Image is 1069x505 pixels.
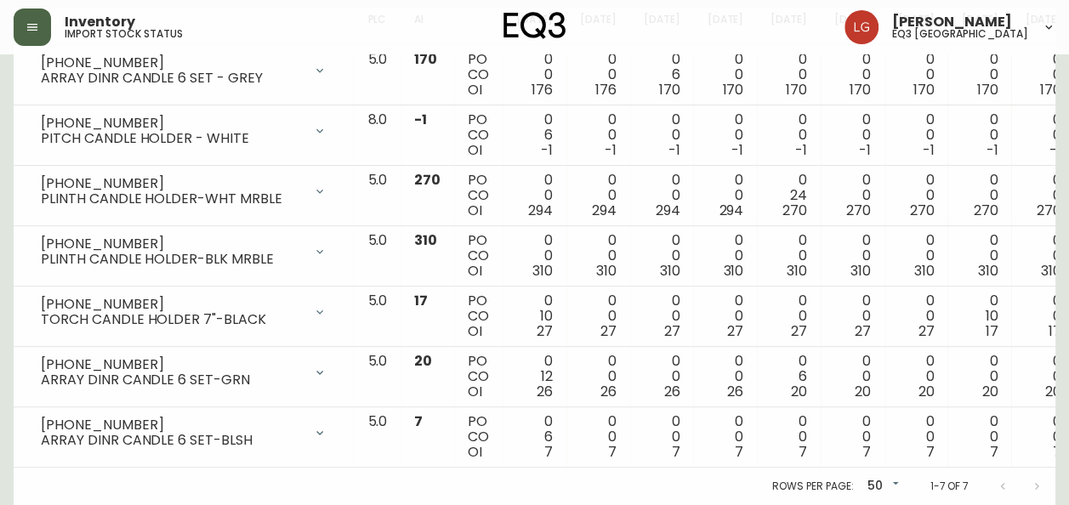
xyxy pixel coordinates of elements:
[644,112,680,158] div: 0 0
[961,293,998,339] div: 0 10
[644,414,680,460] div: 0 0
[1037,201,1061,220] span: 270
[532,80,553,99] span: 176
[770,293,807,339] div: 0 0
[770,112,807,158] div: 0 0
[27,52,340,89] div: [PHONE_NUMBER]ARRAY DINR CANDLE 6 SET - GREY
[834,52,871,98] div: 0 0
[414,291,428,310] span: 17
[65,29,183,39] h5: import stock status
[898,112,935,158] div: 0 0
[668,140,680,160] span: -1
[41,236,303,252] div: [PHONE_NUMBER]
[516,293,553,339] div: 0 10
[414,351,432,371] span: 20
[923,140,935,160] span: -1
[659,80,680,99] span: 170
[1025,173,1061,218] div: 0 0
[707,414,743,460] div: 0 0
[707,233,743,279] div: 0 0
[516,354,553,400] div: 0 12
[468,201,482,220] span: OI
[644,173,680,218] div: 0 0
[414,110,427,129] span: -1
[782,201,807,220] span: 270
[961,52,998,98] div: 0 0
[65,15,135,29] span: Inventory
[468,173,489,218] div: PO CO
[898,414,935,460] div: 0 0
[354,105,401,166] td: 8.0
[707,112,743,158] div: 0 0
[544,442,553,462] span: 7
[859,140,871,160] span: -1
[592,201,617,220] span: 294
[41,176,303,191] div: [PHONE_NUMBER]
[468,442,482,462] span: OI
[537,321,553,341] span: 27
[516,173,553,218] div: 0 0
[834,414,871,460] div: 0 0
[795,140,807,160] span: -1
[981,382,998,401] span: 20
[976,80,998,99] span: 170
[580,354,617,400] div: 0 0
[516,52,553,98] div: 0 0
[892,29,1028,39] h5: eq3 [GEOGRAPHIC_DATA]
[596,261,617,281] span: 310
[664,382,680,401] span: 26
[354,407,401,468] td: 5.0
[707,293,743,339] div: 0 0
[516,233,553,279] div: 0 0
[770,233,807,279] div: 0 0
[354,287,401,347] td: 5.0
[799,442,807,462] span: 7
[918,321,935,341] span: 27
[918,382,935,401] span: 20
[772,479,853,494] p: Rows per page:
[644,233,680,279] div: 0 0
[787,261,807,281] span: 310
[846,201,871,220] span: 270
[27,112,340,150] div: [PHONE_NUMBER]PITCH CANDLE HOLDER - WHITE
[660,261,680,281] span: 310
[1025,233,1061,279] div: 0 0
[898,293,935,339] div: 0 0
[468,80,482,99] span: OI
[656,201,680,220] span: 294
[580,293,617,339] div: 0 0
[1025,354,1061,400] div: 0 0
[834,112,871,158] div: 0 0
[1053,442,1061,462] span: 7
[791,321,807,341] span: 27
[537,382,553,401] span: 26
[723,261,743,281] span: 310
[1025,414,1061,460] div: 0 0
[414,170,441,190] span: 270
[41,297,303,312] div: [PHONE_NUMBER]
[1041,261,1061,281] span: 310
[41,372,303,388] div: ARRAY DINR CANDLE 6 SET-GRN
[898,233,935,279] div: 0 0
[727,382,743,401] span: 26
[898,173,935,218] div: 0 0
[414,230,437,250] span: 310
[898,354,935,400] div: 0 0
[727,321,743,341] span: 27
[770,354,807,400] div: 0 6
[930,479,969,494] p: 1-7 of 7
[41,131,303,146] div: PITCH CANDLE HOLDER - WHITE
[844,10,879,44] img: da6fc1c196b8cb7038979a7df6c040e1
[528,201,553,220] span: 294
[41,191,303,207] div: PLINTH CANDLE HOLDER-WHT MRBLE
[671,442,679,462] span: 7
[354,166,401,226] td: 5.0
[722,80,743,99] span: 170
[600,382,617,401] span: 26
[961,354,998,400] div: 0 0
[580,233,617,279] div: 0 0
[735,442,743,462] span: 7
[707,52,743,98] div: 0 0
[41,312,303,327] div: TORCH CANDLE HOLDER 7"-BLACK
[27,414,340,451] div: [PHONE_NUMBER]ARRAY DINR CANDLE 6 SET-BLSH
